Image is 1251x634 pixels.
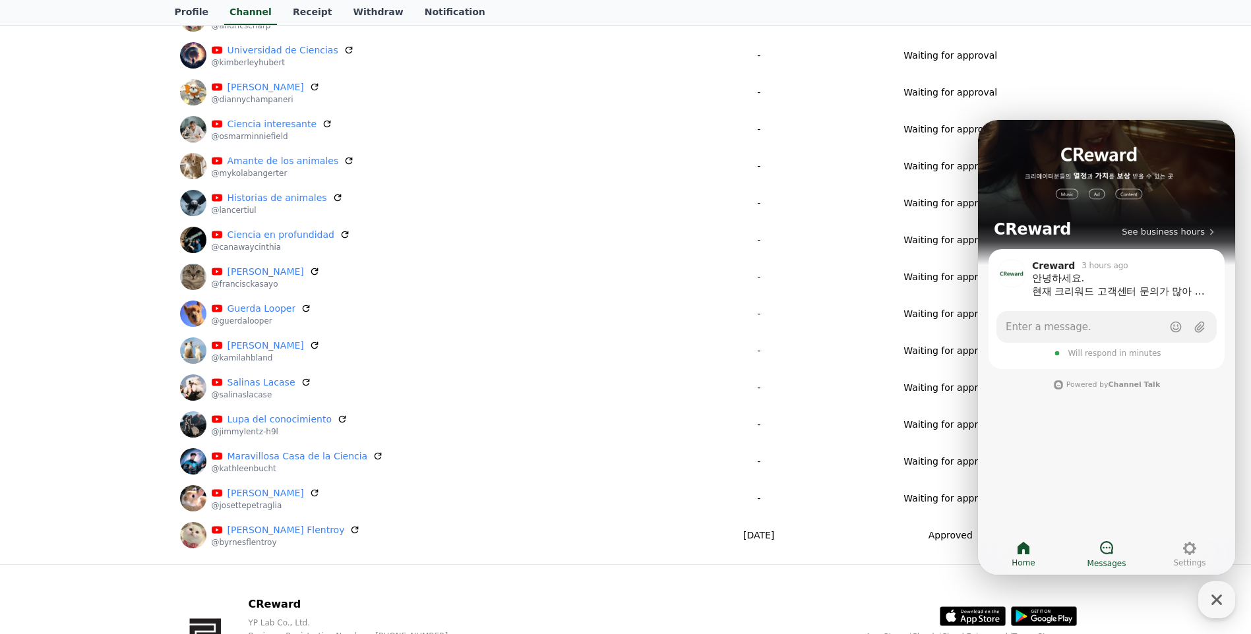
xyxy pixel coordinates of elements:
p: Waiting for approval [903,86,997,100]
a: [PERSON_NAME] [228,339,304,353]
p: Waiting for approval [903,455,997,469]
p: Waiting for approval [903,233,997,247]
p: Waiting for approval [903,196,997,210]
p: @mykolabangerter [212,168,355,179]
p: @salinaslacase [212,389,311,400]
p: - [698,196,819,210]
img: Universidad de Ciencias [180,42,206,69]
img: Kamilah Bland [180,337,206,364]
a: [PERSON_NAME] [228,486,304,500]
p: - [698,381,819,395]
img: Franciscka Sayo [180,264,206,290]
p: - [698,344,819,358]
a: Ciencia en profundidad [228,228,334,242]
p: Waiting for approval [903,418,997,432]
a: [PERSON_NAME] [228,265,304,279]
p: @kimberleyhubert [212,57,354,68]
p: Waiting for approval [903,344,997,358]
p: @kathleenbucht [212,463,384,474]
p: - [698,270,819,284]
img: Dianny Champaneri [180,79,206,105]
iframe: Channel chat [978,120,1235,575]
p: @osmarminniefield [212,131,333,142]
p: @jimmylentz-h9l [212,426,348,437]
a: Maravillosa Casa de la Ciencia [228,449,368,463]
p: YP Lab Co., Ltd. [248,618,469,628]
p: Waiting for approval [903,270,997,284]
p: - [698,233,819,247]
p: - [698,307,819,321]
p: - [698,418,819,432]
img: Ciencia en profundidad [180,227,206,253]
a: Amante de los animales [228,154,339,168]
p: - [698,49,819,63]
a: Guerda Looper [228,302,296,316]
p: @diannychampaneri [212,94,320,105]
a: [PERSON_NAME] [228,80,304,94]
img: Maravillosa Casa de la Ciencia [180,448,206,475]
p: @francisckasayo [212,279,320,289]
a: Universidad de Ciencias [228,43,338,57]
p: - [698,492,819,505]
p: @kamilahbland [212,353,320,363]
img: Amante de los animales [180,153,206,179]
p: @josettepetraglia [212,500,320,511]
p: @canawaycinthia [212,242,350,252]
p: Waiting for approval [903,307,997,321]
p: Waiting for approval [903,159,997,173]
p: @lancertiul [212,205,343,216]
p: Waiting for approval [903,381,997,395]
img: Salinas Lacase [180,374,206,401]
a: Lupa del conocimiento [228,413,332,426]
img: Ciencia interesante [180,116,206,142]
img: Lupa del conocimiento [180,411,206,438]
p: [DATE] [698,529,819,542]
p: Waiting for approval [903,492,997,505]
p: - [698,123,819,136]
img: Byrnes Flentroy [180,522,206,548]
img: Historias de animales [180,190,206,216]
img: Guerda Looper [180,301,206,327]
p: CReward [248,596,469,612]
p: @byrnesflentroy [212,537,361,548]
p: Waiting for approval [903,123,997,136]
p: Approved [929,529,973,542]
a: [PERSON_NAME] Flentroy [228,523,345,537]
a: Historias de animales [228,191,327,205]
a: Ciencia interesante [228,117,317,131]
p: @guerdalooper [212,316,312,326]
p: Waiting for approval [903,49,997,63]
p: - [698,159,819,173]
img: Josette Petraglia [180,485,206,511]
p: - [698,86,819,100]
a: Salinas Lacase [228,376,295,389]
p: - [698,455,819,469]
